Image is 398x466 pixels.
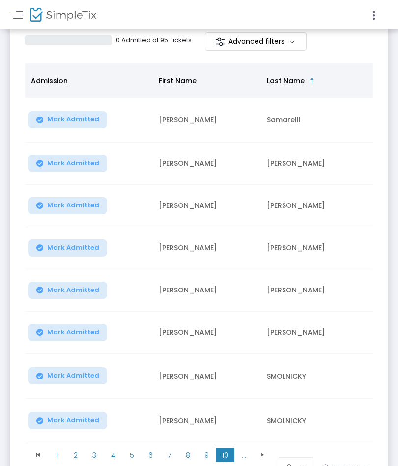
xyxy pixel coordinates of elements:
button: Mark Admitted [28,239,107,257]
span: Go to the next page [253,448,272,463]
span: First Name [159,76,197,86]
span: Mark Admitted [47,372,99,379]
td: [PERSON_NAME] [153,312,261,354]
span: Page 5 [122,448,141,463]
button: Mark Admitted [28,197,107,214]
div: Data table [25,63,373,443]
span: Mark Admitted [47,116,99,123]
span: Admission [31,76,68,86]
m-button: Advanced filters [205,32,307,51]
span: Go to the next page [258,451,266,459]
td: [PERSON_NAME] [153,227,261,269]
td: [PERSON_NAME] [153,399,261,443]
span: Mark Admitted [47,202,99,209]
td: [PERSON_NAME] [261,143,369,185]
span: Page 7 [160,448,178,463]
span: Mark Admitted [47,416,99,424]
span: Go to the first page [34,451,42,459]
span: Mark Admitted [47,328,99,336]
td: [PERSON_NAME] [153,143,261,185]
span: Last Name [267,76,305,86]
p: 0 Admitted of 95 Tickets [116,35,192,45]
button: Mark Admitted [28,155,107,172]
span: Page 2 [66,448,85,463]
td: [PERSON_NAME] [153,354,261,399]
span: Page 11 [234,448,253,463]
button: Mark Admitted [28,111,107,128]
td: [PERSON_NAME] [261,185,369,227]
button: Mark Admitted [28,412,107,429]
td: [PERSON_NAME] [261,312,369,354]
span: Mark Admitted [47,159,99,167]
button: Mark Admitted [28,324,107,341]
button: Mark Admitted [28,367,107,384]
span: Page 10 [216,448,234,463]
td: SMOLNICKY [261,399,369,443]
td: [PERSON_NAME] [153,185,261,227]
td: [PERSON_NAME] [261,227,369,269]
td: Samarelli [261,98,369,143]
span: Page 8 [178,448,197,463]
span: Page 6 [141,448,160,463]
td: [PERSON_NAME] [153,269,261,312]
td: [PERSON_NAME] [261,269,369,312]
span: Go to the first page [29,448,48,463]
img: filter [215,37,225,47]
td: [PERSON_NAME] [153,98,261,143]
span: Page 3 [85,448,104,463]
button: Mark Admitted [28,282,107,299]
span: Sortable [308,77,316,85]
span: Page 1 [48,448,66,463]
span: Page 4 [104,448,122,463]
td: SMOLNICKY [261,354,369,399]
span: Mark Admitted [47,286,99,294]
span: Page 9 [197,448,216,463]
span: Mark Admitted [47,244,99,252]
